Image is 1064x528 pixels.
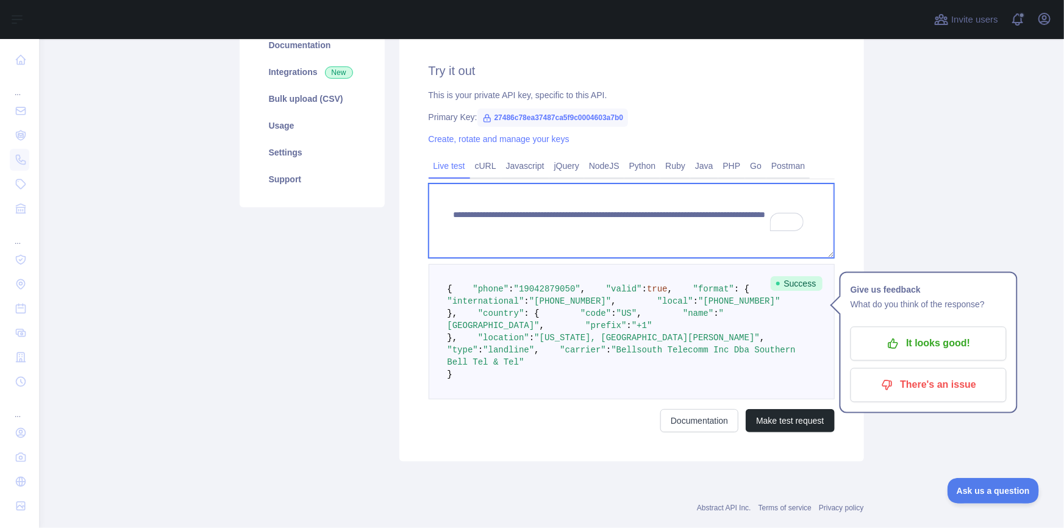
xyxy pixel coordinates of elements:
span: : [478,345,483,355]
span: : { [524,309,540,318]
span: , [637,309,641,318]
a: Integrations New [254,59,370,85]
span: "local" [657,296,693,306]
button: Make test request [746,409,834,432]
span: "type" [448,345,478,355]
span: "[US_STATE], [GEOGRAPHIC_DATA][PERSON_NAME]" [534,333,760,343]
button: There's an issue [851,368,1007,402]
span: 27486c78ea37487ca5f9c0004603a7b0 [477,109,629,127]
span: } [448,369,452,379]
span: "19042879050" [514,284,580,294]
span: , [540,321,544,330]
p: There's an issue [860,375,998,396]
span: "Bellsouth Telecomm Inc Dba Southern Bell Tel & Tel" [448,345,801,367]
span: "[GEOGRAPHIC_DATA]" [448,309,724,330]
span: "valid" [606,284,642,294]
span: "country" [478,309,524,318]
a: Ruby [660,156,690,176]
span: true [647,284,668,294]
span: "[PHONE_NUMBER]" [698,296,780,306]
span: }, [448,333,458,343]
a: Create, rotate and manage your keys [429,134,569,144]
span: , [580,284,585,294]
a: Javascript [501,156,549,176]
div: ... [10,222,29,246]
h1: Give us feedback [851,283,1007,298]
span: "[PHONE_NUMBER]" [529,296,611,306]
a: Postman [766,156,810,176]
span: : [509,284,513,294]
span: "carrier" [560,345,606,355]
a: Support [254,166,370,193]
textarea: To enrich screen reader interactions, please activate Accessibility in Grammarly extension settings [429,184,835,258]
h2: Try it out [429,62,835,79]
span: "name" [683,309,713,318]
div: ... [10,73,29,98]
span: : [693,296,698,306]
a: Usage [254,112,370,139]
a: Documentation [254,32,370,59]
span: "phone" [473,284,509,294]
span: "location" [478,333,529,343]
span: "international" [448,296,524,306]
button: It looks good! [851,327,1007,361]
span: : [524,296,529,306]
span: : [606,345,611,355]
a: Python [624,156,661,176]
span: : [529,333,534,343]
a: Bulk upload (CSV) [254,85,370,112]
button: Invite users [932,10,1001,29]
div: ... [10,395,29,419]
a: jQuery [549,156,584,176]
a: Live test [429,156,470,176]
span: , [611,296,616,306]
span: , [760,333,765,343]
a: PHP [718,156,746,176]
span: Success [771,276,823,291]
a: Java [690,156,718,176]
a: Privacy policy [819,504,863,512]
span: , [668,284,673,294]
span: New [325,66,353,79]
span: }, [448,309,458,318]
span: "format" [693,284,734,294]
span: Invite users [951,13,998,27]
span: : { [734,284,749,294]
a: cURL [470,156,501,176]
div: Primary Key: [429,111,835,123]
span: , [534,345,539,355]
span: "code" [580,309,611,318]
a: Go [745,156,766,176]
span: { [448,284,452,294]
span: : [713,309,718,318]
a: Settings [254,139,370,166]
span: : [611,309,616,318]
span: : [627,321,632,330]
span: "+1" [632,321,652,330]
span: "prefix" [585,321,626,330]
iframe: Toggle Customer Support [948,478,1040,504]
p: What do you think of the response? [851,298,1007,312]
p: It looks good! [860,334,998,354]
a: NodeJS [584,156,624,176]
div: This is your private API key, specific to this API. [429,89,835,101]
span: : [642,284,647,294]
a: Documentation [660,409,738,432]
span: "landline" [483,345,534,355]
span: "US" [616,309,637,318]
a: Terms of service [759,504,812,512]
a: Abstract API Inc. [697,504,751,512]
